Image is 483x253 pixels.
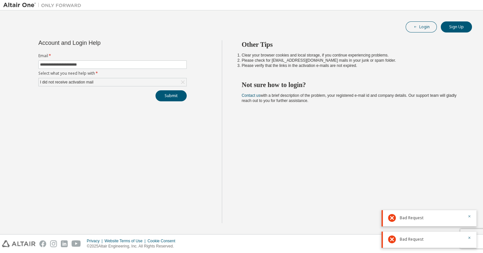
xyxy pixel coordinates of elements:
[39,78,186,86] div: I did not receive activation mail
[87,244,179,249] p: © 2025 Altair Engineering, Inc. All Rights Reserved.
[242,93,456,103] span: with a brief description of the problem, your registered e-mail id and company details. Our suppo...
[38,40,157,45] div: Account and Login Help
[39,240,46,247] img: facebook.svg
[242,40,460,49] h2: Other Tips
[38,71,187,76] label: Select what you need help with
[61,240,68,247] img: linkedin.svg
[242,81,460,89] h2: Not sure how to login?
[72,240,81,247] img: youtube.svg
[38,53,187,58] label: Email
[400,215,423,221] span: Bad Request
[242,58,460,63] li: Please check for [EMAIL_ADDRESS][DOMAIN_NAME] mails in your junk or spam folder.
[104,238,147,244] div: Website Terms of Use
[2,240,35,247] img: altair_logo.svg
[155,90,187,101] button: Submit
[87,238,104,244] div: Privacy
[242,63,460,68] li: Please verify that the links in the activation e-mails are not expired.
[400,237,423,242] span: Bad Request
[242,53,460,58] li: Clear your browser cookies and local storage, if you continue experiencing problems.
[441,21,472,32] button: Sign Up
[406,21,437,32] button: Login
[3,2,85,8] img: Altair One
[147,238,179,244] div: Cookie Consent
[50,240,57,247] img: instagram.svg
[39,79,94,86] div: I did not receive activation mail
[242,93,260,98] a: Contact us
